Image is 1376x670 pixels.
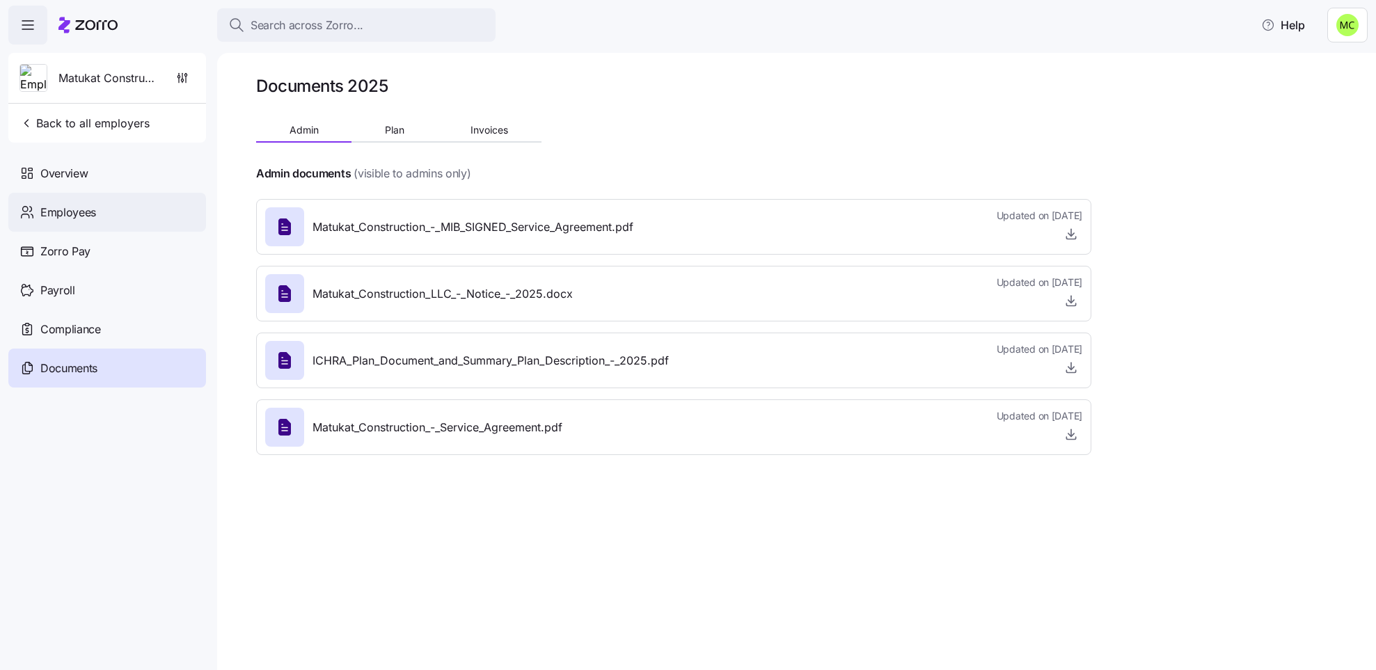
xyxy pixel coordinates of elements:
span: ICHRA_Plan_Document_and_Summary_Plan_Description_-_2025.pdf [313,352,669,369]
span: Zorro Pay [40,243,90,260]
a: Zorro Pay [8,232,206,271]
span: Plan [385,125,404,135]
span: Updated on [DATE] [997,409,1082,423]
a: Documents [8,349,206,388]
span: Search across Zorro... [251,17,363,34]
span: Back to all employers [19,115,150,131]
span: Matukat_Construction_LLC_-_Notice_-_2025.docx [313,285,573,303]
span: Employees [40,204,96,221]
span: Compliance [40,321,101,338]
button: Back to all employers [14,109,155,137]
h1: Documents 2025 [256,75,388,97]
span: Matukat Construction LLC [58,70,159,87]
span: Documents [40,360,97,377]
a: Employees [8,193,206,232]
span: Updated on [DATE] [997,342,1082,356]
button: Help [1250,11,1316,39]
span: Help [1261,17,1305,33]
a: Compliance [8,310,206,349]
img: fb6fbd1e9160ef83da3948286d18e3ea [1336,14,1359,36]
button: Search across Zorro... [217,8,496,42]
span: Matukat_Construction_-_MIB_SIGNED_Service_Agreement.pdf [313,218,633,236]
a: Payroll [8,271,206,310]
span: Overview [40,165,88,182]
span: Updated on [DATE] [997,209,1082,223]
span: Invoices [470,125,508,135]
span: Payroll [40,282,75,299]
h4: Admin documents [256,166,351,182]
span: Matukat_Construction_-_Service_Agreement.pdf [313,419,562,436]
span: Admin [290,125,319,135]
img: Employer logo [20,65,47,93]
a: Overview [8,154,206,193]
span: (visible to admins only) [354,165,470,182]
span: Updated on [DATE] [997,276,1082,289]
